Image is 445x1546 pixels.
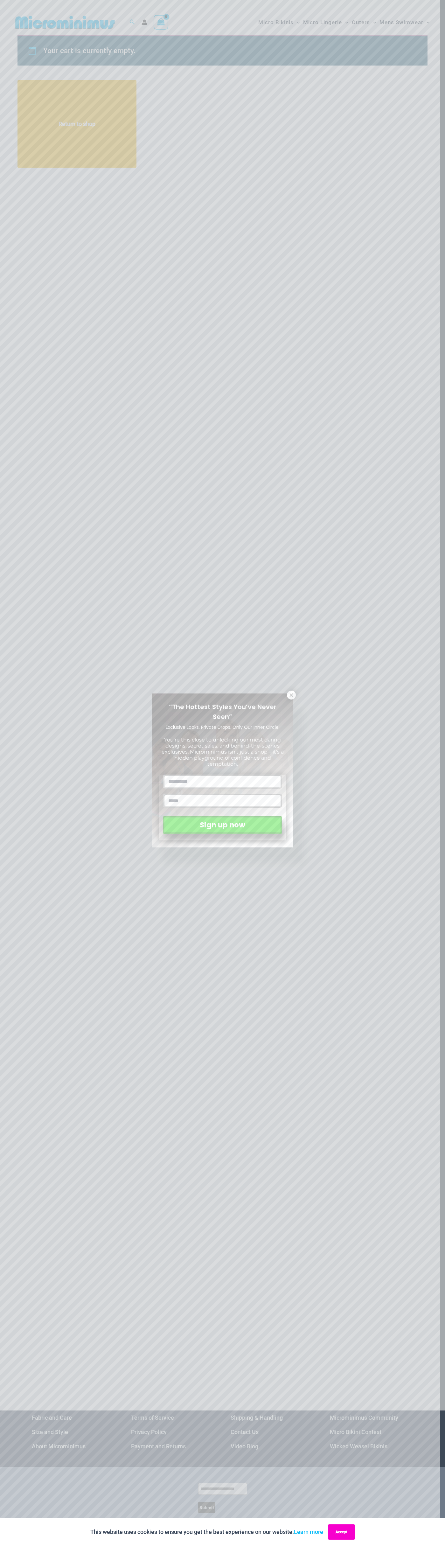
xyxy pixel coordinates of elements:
a: Learn more [294,1529,323,1535]
button: Accept [328,1524,355,1540]
p: This website uses cookies to ensure you get the best experience on our website. [90,1527,323,1537]
span: Exclusive Looks. Private Drops. Only Our Inner Circle. [166,724,280,730]
button: Close [287,691,296,700]
span: “The Hottest Styles You’ve Never Seen” [169,702,276,721]
button: Sign up now [163,816,282,834]
span: You’re this close to unlocking our most daring designs, secret sales, and behind-the-scenes exclu... [162,737,284,767]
